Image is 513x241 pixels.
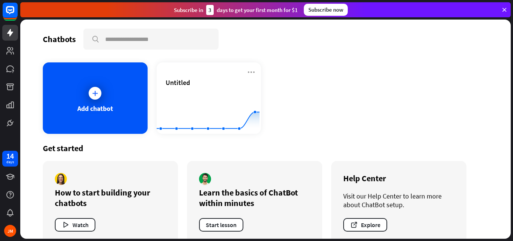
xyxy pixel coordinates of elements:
[166,78,190,87] span: Untitled
[174,5,298,15] div: Subscribe in days to get your first month for $1
[199,173,211,185] img: author
[199,218,243,232] button: Start lesson
[343,173,454,183] div: Help Center
[77,104,113,113] div: Add chatbot
[55,173,67,185] img: author
[199,187,310,208] div: Learn the basics of ChatBot within minutes
[4,225,16,237] div: JM
[6,3,29,26] button: Open LiveChat chat widget
[343,192,454,209] div: Visit our Help Center to learn more about ChatBot setup.
[43,34,76,44] div: Chatbots
[2,151,18,167] a: 14 days
[55,187,166,208] div: How to start building your chatbots
[343,218,387,232] button: Explore
[55,218,95,232] button: Watch
[206,5,214,15] div: 3
[6,153,14,159] div: 14
[43,143,488,153] div: Get started
[304,4,348,16] div: Subscribe now
[6,159,14,165] div: days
